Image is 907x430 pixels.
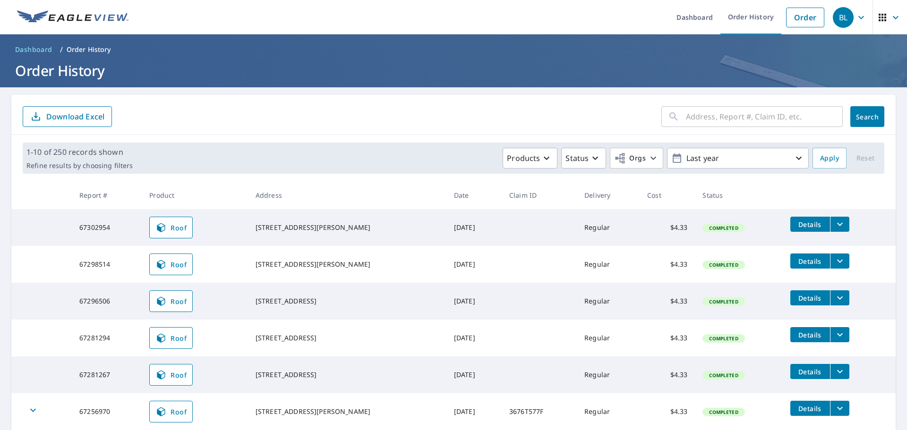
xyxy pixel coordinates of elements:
td: [DATE] [446,320,502,356]
span: Details [796,294,824,303]
td: Regular [577,320,640,356]
span: Completed [703,335,744,342]
div: [STREET_ADDRESS] [256,333,439,343]
th: Claim ID [502,181,577,209]
td: 3676T577F [502,393,577,430]
td: 67302954 [72,209,142,246]
td: $4.33 [640,283,695,320]
td: $4.33 [640,356,695,393]
button: Products [503,148,557,169]
div: [STREET_ADDRESS][PERSON_NAME] [256,223,439,232]
td: $4.33 [640,393,695,430]
img: EV Logo [17,10,128,25]
td: Regular [577,209,640,246]
div: [STREET_ADDRESS][PERSON_NAME] [256,260,439,269]
button: Search [850,106,884,127]
th: Address [248,181,446,209]
td: 67296506 [72,283,142,320]
th: Status [695,181,782,209]
td: [DATE] [446,393,502,430]
td: 67281267 [72,356,142,393]
button: detailsBtn-67256970 [790,401,830,416]
span: Dashboard [15,45,52,54]
button: Status [561,148,606,169]
div: BL [833,7,854,28]
button: Download Excel [23,106,112,127]
button: filesDropdownBtn-67281294 [830,327,849,342]
span: Completed [703,372,744,379]
div: [STREET_ADDRESS][PERSON_NAME] [256,407,439,416]
span: Completed [703,409,744,415]
button: Apply [813,148,847,169]
td: Regular [577,283,640,320]
td: $4.33 [640,320,695,356]
span: Search [858,112,877,121]
p: Download Excel [46,111,104,122]
p: Order History [67,45,111,54]
button: filesDropdownBtn-67302954 [830,217,849,232]
span: Details [796,330,824,339]
a: Roof [149,253,193,275]
span: Roof [155,332,187,344]
p: Products [507,152,540,164]
td: [DATE] [446,283,502,320]
nav: breadcrumb [11,42,896,57]
td: 67281294 [72,320,142,356]
td: $4.33 [640,246,695,283]
th: Date [446,181,502,209]
h1: Order History [11,61,896,80]
span: Details [796,367,824,376]
span: Completed [703,298,744,305]
span: Completed [703,225,744,231]
p: 1-10 of 250 records shown [26,146,133,158]
li: / [60,44,63,55]
th: Product [142,181,248,209]
th: Cost [640,181,695,209]
button: Orgs [610,148,663,169]
button: filesDropdownBtn-67296506 [830,290,849,305]
td: 67298514 [72,246,142,283]
td: [DATE] [446,246,502,283]
td: [DATE] [446,356,502,393]
p: Last year [683,150,793,167]
td: Regular [577,356,640,393]
p: Status [565,152,589,164]
button: detailsBtn-67281267 [790,364,830,379]
span: Orgs [614,152,646,164]
span: Details [796,257,824,266]
span: Completed [703,261,744,268]
button: filesDropdownBtn-67281267 [830,364,849,379]
td: [DATE] [446,209,502,246]
span: Apply [820,152,839,164]
th: Report # [72,181,142,209]
a: Order [786,8,824,27]
a: Roof [149,217,193,238]
th: Delivery [577,181,640,209]
button: detailsBtn-67281294 [790,327,830,342]
button: detailsBtn-67296506 [790,290,830,305]
button: detailsBtn-67298514 [790,253,830,269]
span: Details [796,404,824,413]
div: [STREET_ADDRESS] [256,370,439,379]
td: Regular [577,246,640,283]
p: Refine results by choosing filters [26,161,133,170]
a: Roof [149,327,193,349]
td: 67256970 [72,393,142,430]
a: Roof [149,364,193,386]
input: Address, Report #, Claim ID, etc. [686,103,843,130]
td: Regular [577,393,640,430]
a: Roof [149,290,193,312]
td: $4.33 [640,209,695,246]
button: filesDropdownBtn-67256970 [830,401,849,416]
span: Details [796,220,824,229]
a: Dashboard [11,42,56,57]
button: detailsBtn-67302954 [790,217,830,232]
span: Roof [155,295,187,307]
span: Roof [155,259,187,270]
button: filesDropdownBtn-67298514 [830,253,849,269]
a: Roof [149,401,193,422]
span: Roof [155,369,187,380]
button: Last year [667,148,809,169]
span: Roof [155,222,187,233]
div: [STREET_ADDRESS] [256,296,439,306]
